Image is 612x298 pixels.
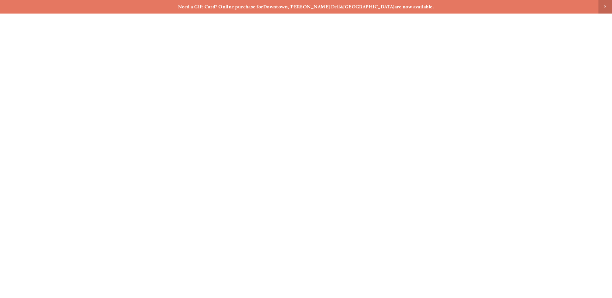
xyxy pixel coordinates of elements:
[288,4,289,10] strong: ,
[340,4,343,10] strong: &
[343,4,395,10] a: [GEOGRAPHIC_DATA]
[178,4,263,10] strong: Need a Gift Card? Online purchase for
[263,4,288,10] a: Downtown
[289,4,340,10] a: [PERSON_NAME] Dell
[395,4,434,10] strong: are now available.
